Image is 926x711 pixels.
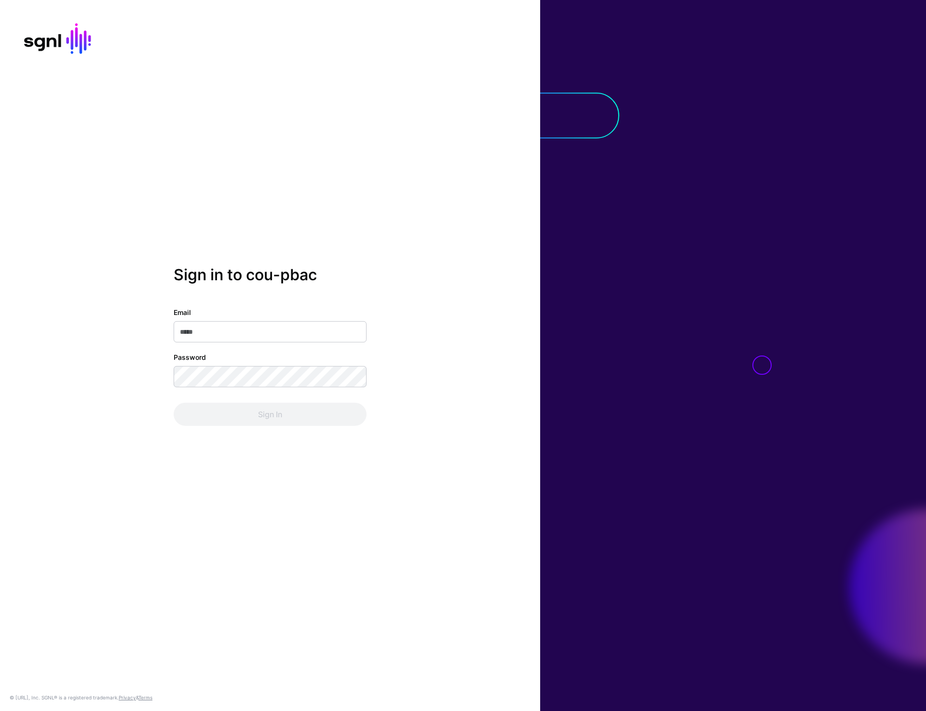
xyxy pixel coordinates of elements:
a: Privacy [119,695,136,700]
a: Terms [138,695,152,700]
div: © [URL], Inc. SGNL® is a registered trademark. & [10,694,152,701]
h2: Sign in to cou-pbac [174,266,367,284]
label: Password [174,352,206,362]
label: Email [174,307,191,317]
